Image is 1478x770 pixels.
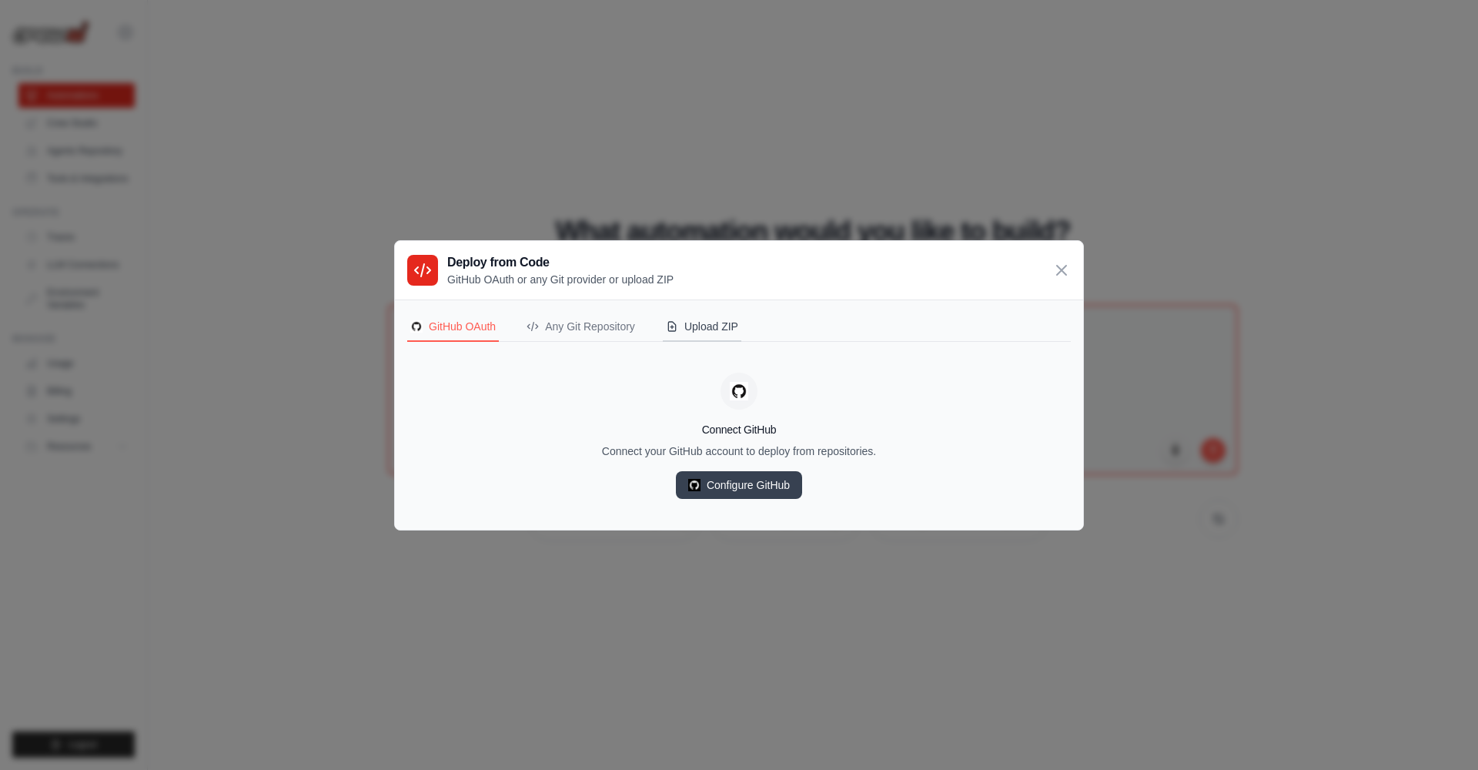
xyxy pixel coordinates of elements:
[407,422,1071,437] h4: Connect GitHub
[407,444,1071,459] p: Connect your GitHub account to deploy from repositories.
[410,320,423,333] img: GitHub
[688,479,701,491] img: GitHub
[447,253,674,272] h3: Deploy from Code
[663,313,741,342] button: Upload ZIP
[410,319,496,334] div: GitHub OAuth
[730,382,748,400] img: GitHub
[527,319,635,334] div: Any Git Repository
[407,313,1071,342] nav: Deployment Source
[666,319,738,334] div: Upload ZIP
[407,313,499,342] button: GitHubGitHub OAuth
[523,313,638,342] button: Any Git Repository
[676,471,802,499] a: Configure GitHub
[1401,696,1478,770] iframe: Chat Widget
[447,272,674,287] p: GitHub OAuth or any Git provider or upload ZIP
